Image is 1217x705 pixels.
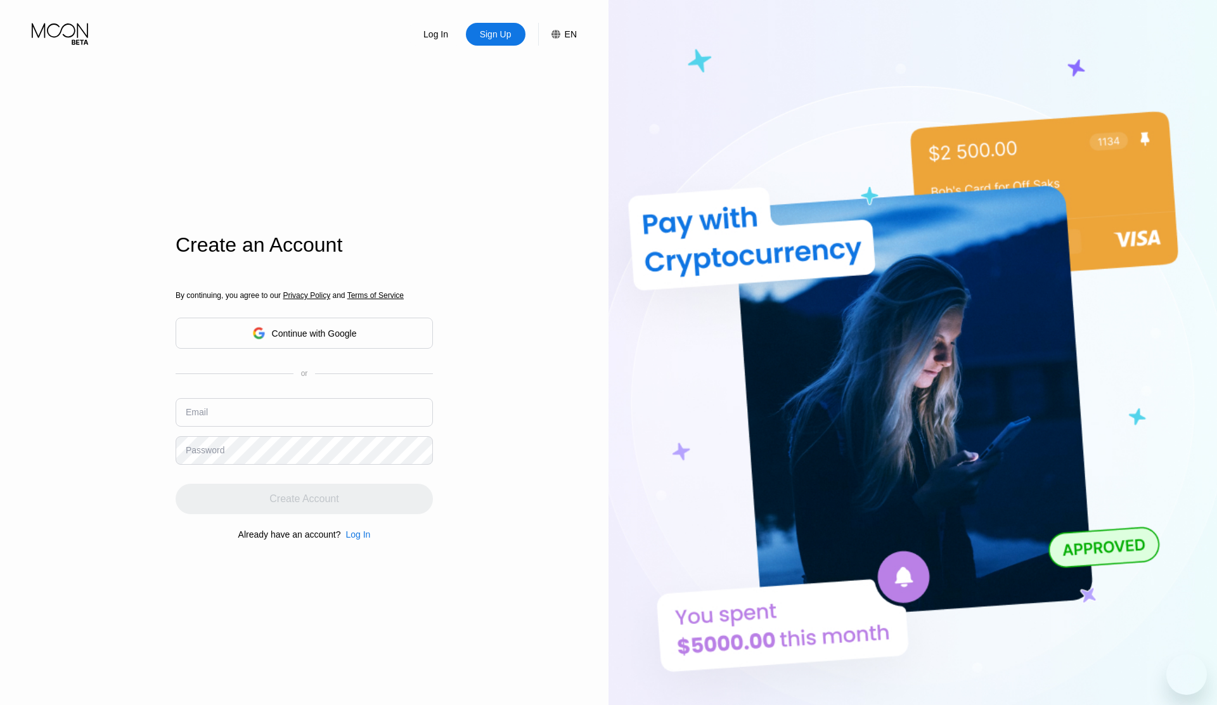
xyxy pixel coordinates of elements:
[538,23,577,46] div: EN
[176,318,433,349] div: Continue with Google
[238,529,341,540] div: Already have an account?
[565,29,577,39] div: EN
[283,291,330,300] span: Privacy Policy
[186,445,224,455] div: Password
[186,407,208,417] div: Email
[176,233,433,257] div: Create an Account
[330,291,347,300] span: and
[272,328,357,339] div: Continue with Google
[301,369,308,378] div: or
[466,23,525,46] div: Sign Up
[347,291,404,300] span: Terms of Service
[340,529,370,540] div: Log In
[176,291,433,300] div: By continuing, you agree to our
[406,23,466,46] div: Log In
[422,28,449,41] div: Log In
[1166,654,1207,695] iframe: Button to launch messaging window
[479,28,513,41] div: Sign Up
[345,529,370,540] div: Log In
